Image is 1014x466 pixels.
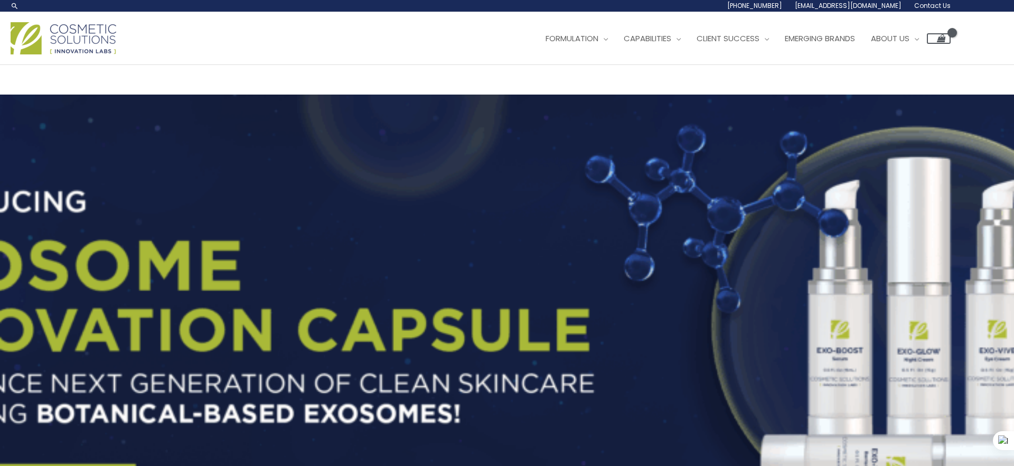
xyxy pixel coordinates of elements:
[624,33,671,44] span: Capabilities
[727,1,782,10] span: [PHONE_NUMBER]
[785,33,855,44] span: Emerging Brands
[538,23,616,54] a: Formulation
[777,23,863,54] a: Emerging Brands
[871,33,909,44] span: About Us
[11,2,19,10] a: Search icon link
[11,22,116,54] img: Cosmetic Solutions Logo
[530,23,951,54] nav: Site Navigation
[616,23,689,54] a: Capabilities
[689,23,777,54] a: Client Success
[795,1,902,10] span: [EMAIL_ADDRESS][DOMAIN_NAME]
[697,33,759,44] span: Client Success
[927,33,951,44] a: View Shopping Cart, empty
[546,33,598,44] span: Formulation
[863,23,927,54] a: About Us
[914,1,951,10] span: Contact Us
